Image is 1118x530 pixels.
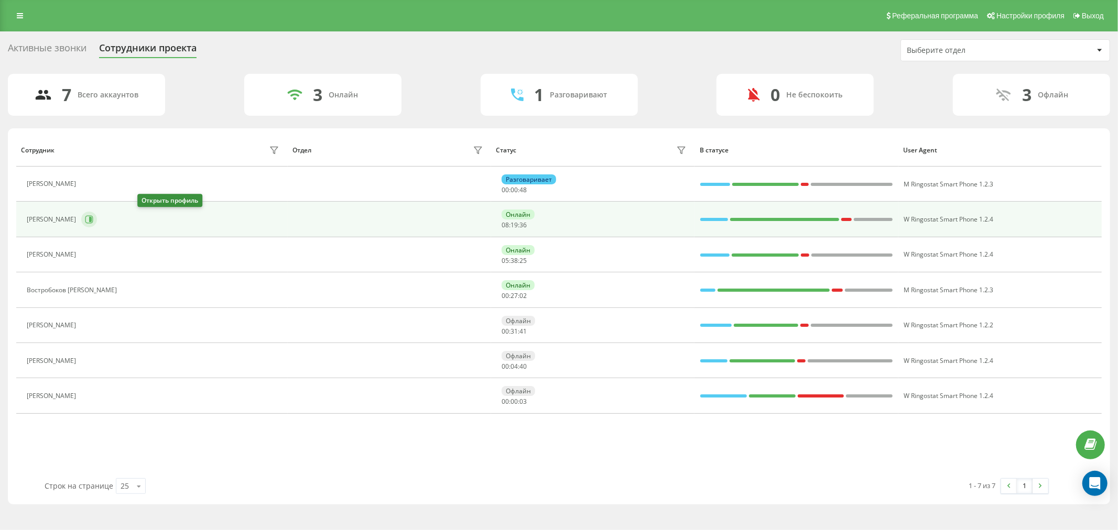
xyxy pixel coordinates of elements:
[904,180,994,189] span: M Ringostat Smart Phone 1.2.3
[511,327,518,336] span: 31
[904,356,994,365] span: W Ringostat Smart Phone 1.2.4
[511,291,518,300] span: 27
[78,91,139,100] div: Всего аккаунтов
[1023,85,1032,105] div: 3
[502,327,509,336] span: 00
[1017,479,1033,493] a: 1
[519,327,527,336] span: 41
[27,357,79,365] div: [PERSON_NAME]
[1038,91,1069,100] div: Офлайн
[45,481,113,491] span: Строк на странице
[519,397,527,406] span: 03
[511,256,518,265] span: 38
[519,291,527,300] span: 02
[21,147,55,154] div: Сотрудник
[1082,12,1104,20] span: Выход
[511,185,518,194] span: 00
[502,362,509,371] span: 00
[969,480,996,491] div: 1 - 7 из 7
[502,351,535,361] div: Офлайн
[27,216,79,223] div: [PERSON_NAME]
[904,321,994,329] span: W Ringostat Smart Phone 1.2.2
[907,46,1032,55] div: Выберите отдел
[519,362,527,371] span: 40
[904,250,994,259] span: W Ringostat Smart Phone 1.2.4
[903,147,1097,154] div: User Agent
[502,257,527,264] div: : :
[511,362,518,371] span: 04
[8,42,86,59] div: Активные звонки
[27,322,79,329] div: [PERSON_NAME]
[502,186,527,194] div: : :
[27,180,79,187] div: [PERSON_NAME]
[786,91,842,100] div: Не беспокоить
[904,215,994,224] span: W Ringostat Smart Phone 1.2.4
[121,481,129,491] div: 25
[996,12,1065,20] span: Настройки профиля
[534,85,544,105] div: 1
[502,316,535,326] div: Офлайн
[502,291,509,300] span: 00
[519,256,527,265] span: 25
[502,209,535,219] div: Онлайн
[904,285,994,294] span: M Ringostat Smart Phone 1.2.3
[550,91,607,100] div: Разговаривают
[700,147,893,154] div: В статусе
[519,220,527,229] span: 36
[502,397,509,406] span: 00
[329,91,358,100] div: Онлайн
[770,85,780,105] div: 0
[27,251,79,258] div: [PERSON_NAME]
[292,147,311,154] div: Отдел
[1082,471,1108,496] div: Open Intercom Messenger
[99,42,197,59] div: Сотрудники проекта
[502,398,527,405] div: : :
[496,147,516,154] div: Статус
[511,397,518,406] span: 00
[502,328,527,335] div: : :
[502,280,535,290] div: Онлайн
[502,222,527,229] div: : :
[27,286,120,294] div: Востробоков [PERSON_NAME]
[502,245,535,255] div: Онлайн
[502,256,509,265] span: 05
[511,220,518,229] span: 19
[502,292,527,300] div: : :
[313,85,322,105] div: 3
[892,12,978,20] span: Реферальная программа
[904,391,994,400] span: W Ringostat Smart Phone 1.2.4
[502,174,556,184] div: Разговаривает
[502,220,509,229] span: 08
[502,363,527,370] div: : :
[137,194,202,207] div: Открыть профиль
[27,392,79,400] div: [PERSON_NAME]
[62,85,72,105] div: 7
[502,386,535,396] div: Офлайн
[502,185,509,194] span: 00
[519,185,527,194] span: 48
